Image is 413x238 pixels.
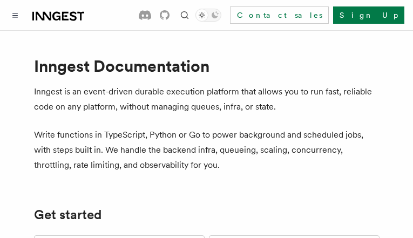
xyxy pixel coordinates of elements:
[178,9,191,22] button: Find something...
[195,9,221,22] button: Toggle dark mode
[34,84,380,114] p: Inngest is an event-driven durable execution platform that allows you to run fast, reliable code ...
[34,207,101,222] a: Get started
[230,6,329,24] a: Contact sales
[34,56,380,76] h1: Inngest Documentation
[9,9,22,22] button: Toggle navigation
[333,6,404,24] a: Sign Up
[34,127,380,173] p: Write functions in TypeScript, Python or Go to power background and scheduled jobs, with steps bu...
